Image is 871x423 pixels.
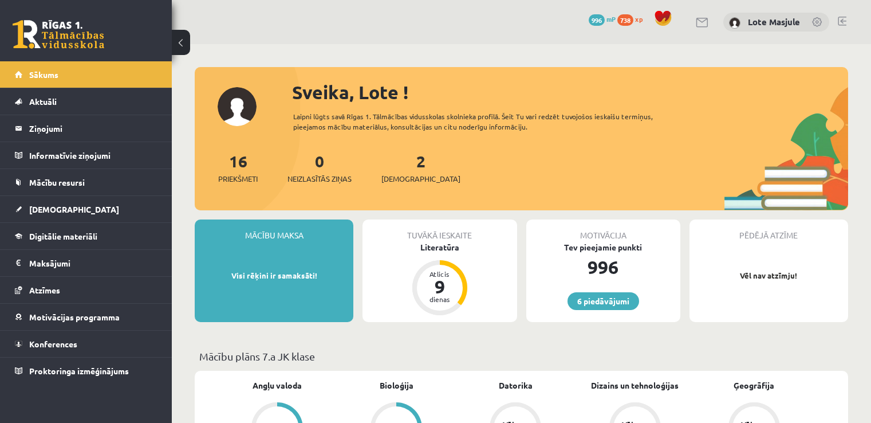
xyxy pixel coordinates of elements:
a: 6 piedāvājumi [567,292,639,310]
a: Lote Masjule [748,16,800,28]
a: Angļu valoda [253,379,302,391]
span: mP [606,14,616,23]
a: Motivācijas programma [15,304,157,330]
div: Laipni lūgts savā Rīgas 1. Tālmācības vidusskolas skolnieka profilā. Šeit Tu vari redzēt tuvojošo... [293,111,685,132]
div: Pēdējā atzīme [689,220,848,241]
a: Digitālie materiāli [15,223,157,249]
a: Informatīvie ziņojumi [15,142,157,169]
span: 738 [617,14,633,26]
a: Bioloģija [380,379,413,391]
p: Mācību plāns 7.a JK klase [199,348,844,364]
span: Priekšmeti [218,173,258,185]
p: Vēl nav atzīmju! [695,270,842,281]
img: Lote Masjule [729,17,740,29]
div: Mācību maksa [195,220,353,241]
legend: Informatīvie ziņojumi [29,142,157,169]
p: Visi rēķini ir samaksāti! [200,270,348,281]
span: Neizlasītās ziņas [287,173,352,185]
a: Maksājumi [15,250,157,276]
a: 996 mP [589,14,616,23]
span: [DEMOGRAPHIC_DATA] [29,204,119,214]
div: 996 [526,253,680,281]
a: Aktuāli [15,88,157,115]
a: Ģeogrāfija [734,379,774,391]
div: 9 [423,277,457,296]
span: Proktoringa izmēģinājums [29,366,129,376]
span: Konferences [29,339,77,349]
span: 996 [589,14,605,26]
a: Konferences [15,331,157,357]
a: Literatūra Atlicis 9 dienas [362,241,517,317]
span: Aktuāli [29,96,57,107]
a: Dizains un tehnoloģijas [591,379,679,391]
legend: Ziņojumi [29,115,157,142]
div: Literatūra [362,241,517,253]
a: Rīgas 1. Tālmācības vidusskola [13,20,104,49]
div: dienas [423,296,457,303]
a: Sākums [15,61,157,88]
a: 16Priekšmeti [218,151,258,185]
span: Motivācijas programma [29,312,120,322]
div: Tev pieejamie punkti [526,241,680,253]
a: 2[DEMOGRAPHIC_DATA] [381,151,460,185]
a: [DEMOGRAPHIC_DATA] [15,196,157,222]
a: 738 xp [617,14,648,23]
a: Datorika [499,379,533,391]
span: Digitālie materiāli [29,231,97,241]
legend: Maksājumi [29,250,157,276]
div: Atlicis [423,271,457,277]
a: Mācību resursi [15,169,157,195]
a: Proktoringa izmēģinājums [15,358,157,384]
div: Sveika, Lote ! [292,79,848,106]
span: [DEMOGRAPHIC_DATA] [381,173,460,185]
span: Sākums [29,69,58,80]
div: Motivācija [526,220,680,241]
a: Ziņojumi [15,115,157,142]
span: xp [635,14,643,23]
div: Tuvākā ieskaite [362,220,517,241]
a: Atzīmes [15,277,157,303]
span: Atzīmes [29,285,60,295]
a: 0Neizlasītās ziņas [287,151,352,185]
span: Mācību resursi [29,177,85,187]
